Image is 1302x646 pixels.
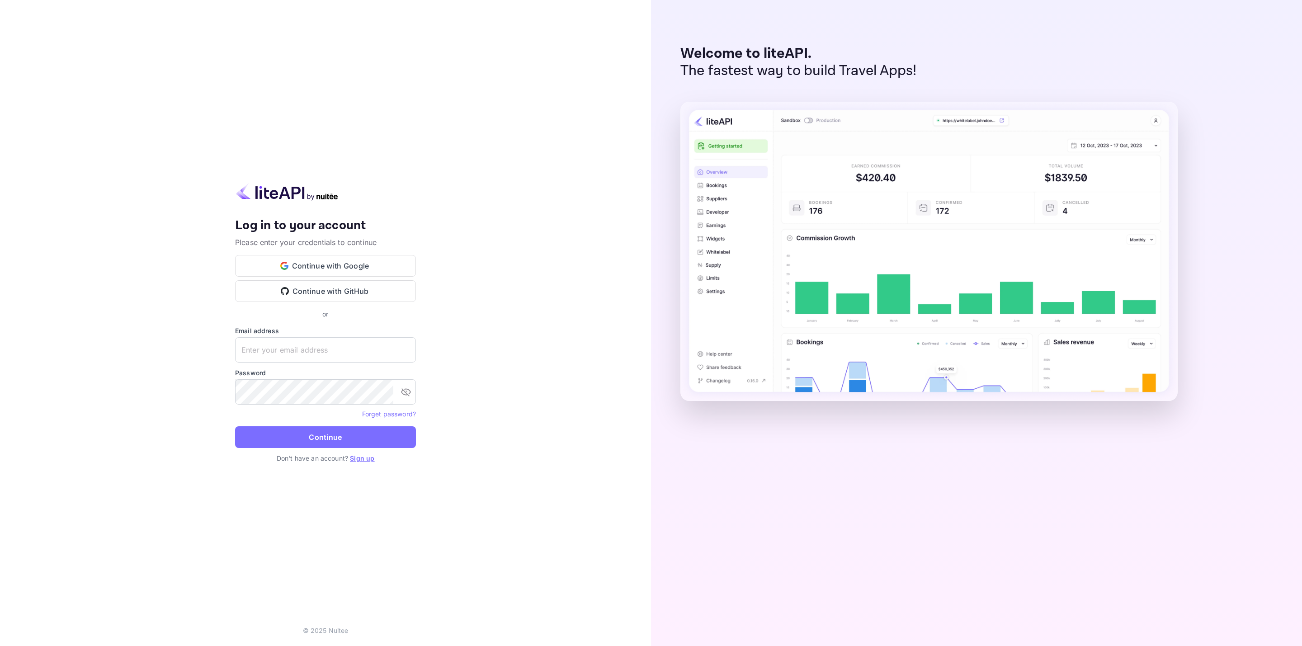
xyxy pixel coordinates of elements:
[235,218,416,234] h4: Log in to your account
[303,626,349,635] p: © 2025 Nuitee
[235,368,416,377] label: Password
[362,410,416,418] a: Forget password?
[235,337,416,363] input: Enter your email address
[235,326,416,335] label: Email address
[322,309,328,319] p: or
[362,409,416,418] a: Forget password?
[235,453,416,463] p: Don't have an account?
[235,426,416,448] button: Continue
[235,280,416,302] button: Continue with GitHub
[350,454,374,462] a: Sign up
[680,62,917,80] p: The fastest way to build Travel Apps!
[397,383,415,401] button: toggle password visibility
[235,255,416,277] button: Continue with Google
[235,183,339,201] img: liteapi
[235,237,416,248] p: Please enter your credentials to continue
[680,45,917,62] p: Welcome to liteAPI.
[680,102,1178,401] img: liteAPI Dashboard Preview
